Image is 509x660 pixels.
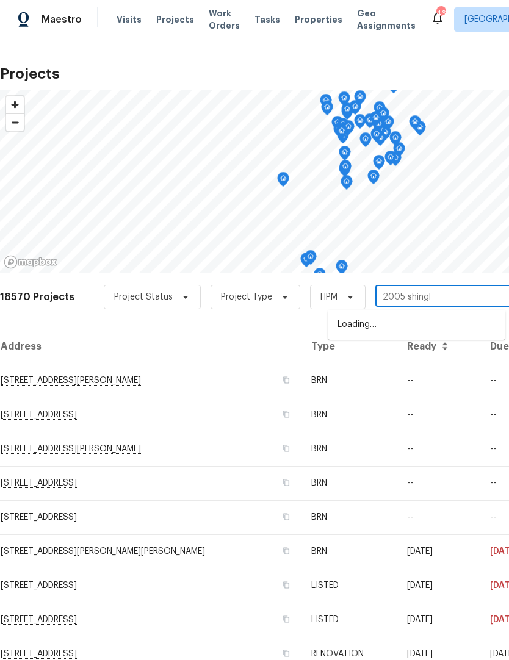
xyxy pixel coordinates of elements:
td: BRN [301,432,397,466]
td: -- [397,364,480,398]
div: Map marker [389,131,402,150]
div: Map marker [277,172,289,191]
div: Map marker [370,111,382,130]
div: Map marker [341,102,353,121]
button: Copy Address [281,579,292,590]
button: Copy Address [281,545,292,556]
div: Map marker [370,127,383,146]
button: Copy Address [281,648,292,659]
td: [DATE] [397,603,480,637]
td: BRN [301,500,397,534]
td: BRN [301,534,397,569]
div: Map marker [373,155,385,174]
div: Map marker [342,120,355,139]
span: HPM [320,291,338,303]
span: Work Orders [209,7,240,32]
div: Map marker [409,115,421,134]
div: Map marker [393,142,405,161]
td: -- [397,466,480,500]
button: Zoom out [6,113,24,131]
div: Map marker [339,160,352,179]
td: -- [397,500,480,534]
td: LISTED [301,569,397,603]
span: Projects [156,13,194,26]
div: Map marker [314,268,326,287]
th: Type [301,329,397,364]
td: [DATE] [397,534,480,569]
td: BRN [301,364,397,398]
div: Map marker [333,123,345,142]
div: Map marker [336,260,348,279]
button: Copy Address [281,375,292,386]
div: Map marker [339,162,351,181]
button: Copy Address [281,477,292,488]
td: BRN [301,466,397,500]
div: Map marker [331,116,344,135]
div: Map marker [367,170,380,188]
div: Map marker [338,91,350,110]
div: Map marker [374,101,386,120]
button: Zoom in [6,96,24,113]
div: 46 [436,7,445,20]
td: -- [397,432,480,466]
div: Map marker [349,100,361,119]
button: Copy Address [281,614,292,625]
div: Map marker [300,253,312,271]
span: Tasks [254,15,280,24]
div: Map marker [321,101,333,120]
button: Copy Address [281,443,292,454]
div: Map marker [377,107,389,126]
div: Map marker [337,118,349,137]
td: [DATE] [397,569,480,603]
td: BRN [301,398,397,432]
div: Map marker [364,113,376,132]
th: Ready [397,329,480,364]
div: Map marker [336,124,348,143]
button: Copy Address [281,409,292,420]
span: Properties [295,13,342,26]
div: Map marker [339,146,351,165]
div: Map marker [341,175,353,194]
div: Loading… [328,310,505,340]
span: Geo Assignments [357,7,416,32]
div: Map marker [354,114,366,133]
span: Maestro [42,13,82,26]
span: Zoom out [6,114,24,131]
span: Project Status [114,291,173,303]
div: Map marker [354,90,366,109]
td: LISTED [301,603,397,637]
div: Map marker [384,151,397,170]
div: Map marker [320,94,332,113]
span: Visits [117,13,142,26]
td: -- [397,398,480,432]
div: Map marker [359,132,372,151]
div: Map marker [305,250,317,269]
span: Project Type [221,291,272,303]
a: Mapbox homepage [4,255,57,269]
button: Copy Address [281,511,292,522]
